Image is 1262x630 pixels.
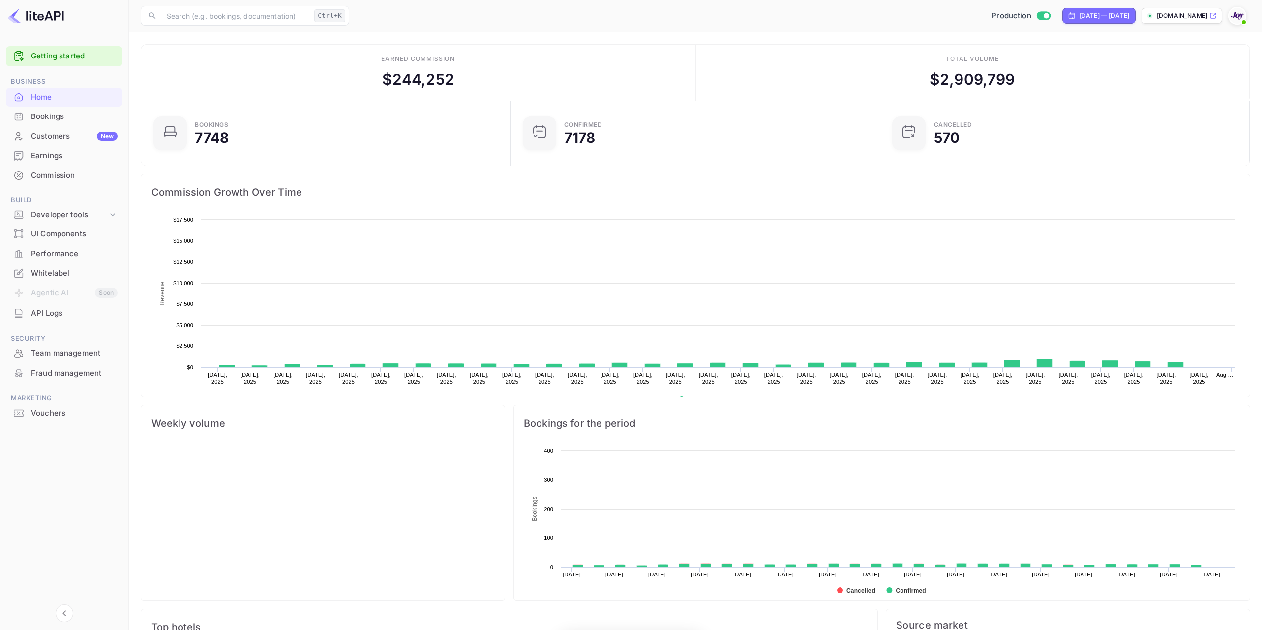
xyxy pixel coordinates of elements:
img: LiteAPI logo [8,8,64,24]
div: Whitelabel [31,268,118,279]
text: [DATE] [861,572,879,577]
div: Click to change the date range period [1062,8,1136,24]
text: [DATE] [819,572,837,577]
div: $ 2,909,799 [930,68,1015,91]
div: 570 [934,131,960,145]
div: Team management [6,344,122,363]
div: New [97,132,118,141]
text: [DATE], 2025 [1026,372,1045,385]
a: Vouchers [6,404,122,422]
div: UI Components [31,229,118,240]
text: Bookings [531,496,538,521]
a: API Logs [6,304,122,322]
text: [DATE] [1075,572,1092,577]
div: 7178 [564,131,596,145]
div: Getting started [6,46,122,66]
text: [DATE] [1202,572,1220,577]
text: 100 [544,535,553,541]
text: [DATE], 2025 [862,372,882,385]
div: Switch to Sandbox mode [987,10,1054,22]
a: Getting started [31,51,118,62]
a: Earnings [6,146,122,165]
text: [DATE], 2025 [1124,372,1143,385]
div: CustomersNew [6,127,122,146]
span: Production [991,10,1031,22]
text: [DATE] [947,572,964,577]
text: [DATE] [776,572,794,577]
div: Bookings [195,122,228,128]
img: With Joy [1229,8,1245,24]
div: [DATE] — [DATE] [1080,11,1129,20]
div: 7748 [195,131,229,145]
div: CANCELLED [934,122,972,128]
div: Total volume [946,55,999,63]
div: $ 244,252 [382,68,454,91]
div: Customers [31,131,118,142]
text: [DATE], 2025 [470,372,489,385]
div: API Logs [6,304,122,323]
text: $10,000 [173,280,193,286]
text: [DATE] [1160,572,1178,577]
text: $12,500 [173,259,193,265]
text: [DATE], 2025 [535,372,554,385]
button: Collapse navigation [56,604,73,622]
text: [DATE] [563,572,581,577]
text: [DATE], 2025 [404,372,423,385]
text: 0 [550,564,553,570]
div: Vouchers [31,408,118,419]
text: 400 [544,448,553,454]
div: Developer tools [6,206,122,224]
text: [DATE], 2025 [699,372,718,385]
text: [DATE] [691,572,709,577]
div: Developer tools [31,209,108,221]
text: [DATE], 2025 [797,372,816,385]
p: [DOMAIN_NAME] [1157,11,1207,20]
div: Ctrl+K [314,9,345,22]
text: [DATE], 2025 [666,372,685,385]
a: Bookings [6,107,122,125]
text: [DATE], 2025 [1157,372,1176,385]
text: $7,500 [176,301,193,307]
div: Vouchers [6,404,122,423]
a: Commission [6,166,122,184]
text: Aug … [1216,372,1233,378]
a: CustomersNew [6,127,122,145]
span: Bookings for the period [524,415,1240,431]
text: [DATE], 2025 [830,372,849,385]
div: UI Components [6,225,122,244]
a: Whitelabel [6,264,122,282]
text: [DATE] [733,572,751,577]
span: Build [6,195,122,206]
text: [DATE], 2025 [568,372,587,385]
text: Revenue [159,281,166,305]
span: Business [6,76,122,87]
div: Earned commission [381,55,455,63]
input: Search (e.g. bookings, documentation) [161,6,310,26]
text: [DATE], 2025 [502,372,522,385]
span: Commission Growth Over Time [151,184,1240,200]
text: Cancelled [846,587,875,594]
div: Whitelabel [6,264,122,283]
text: [DATE], 2025 [208,372,227,385]
text: Revenue [688,396,714,403]
text: $0 [187,364,193,370]
text: Confirmed [896,587,926,594]
div: Performance [31,248,118,260]
text: [DATE], 2025 [437,372,456,385]
div: Team management [31,348,118,359]
div: Earnings [6,146,122,166]
text: [DATE] [1032,572,1050,577]
text: [DATE], 2025 [633,372,653,385]
text: [DATE], 2025 [764,372,783,385]
text: [DATE], 2025 [339,372,358,385]
text: [DATE], 2025 [273,372,293,385]
div: Earnings [31,150,118,162]
text: $2,500 [176,343,193,349]
text: [DATE], 2025 [240,372,260,385]
text: [DATE] [904,572,922,577]
text: [DATE], 2025 [993,372,1013,385]
text: [DATE], 2025 [1059,372,1078,385]
text: [DATE], 2025 [961,372,980,385]
a: Team management [6,344,122,362]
